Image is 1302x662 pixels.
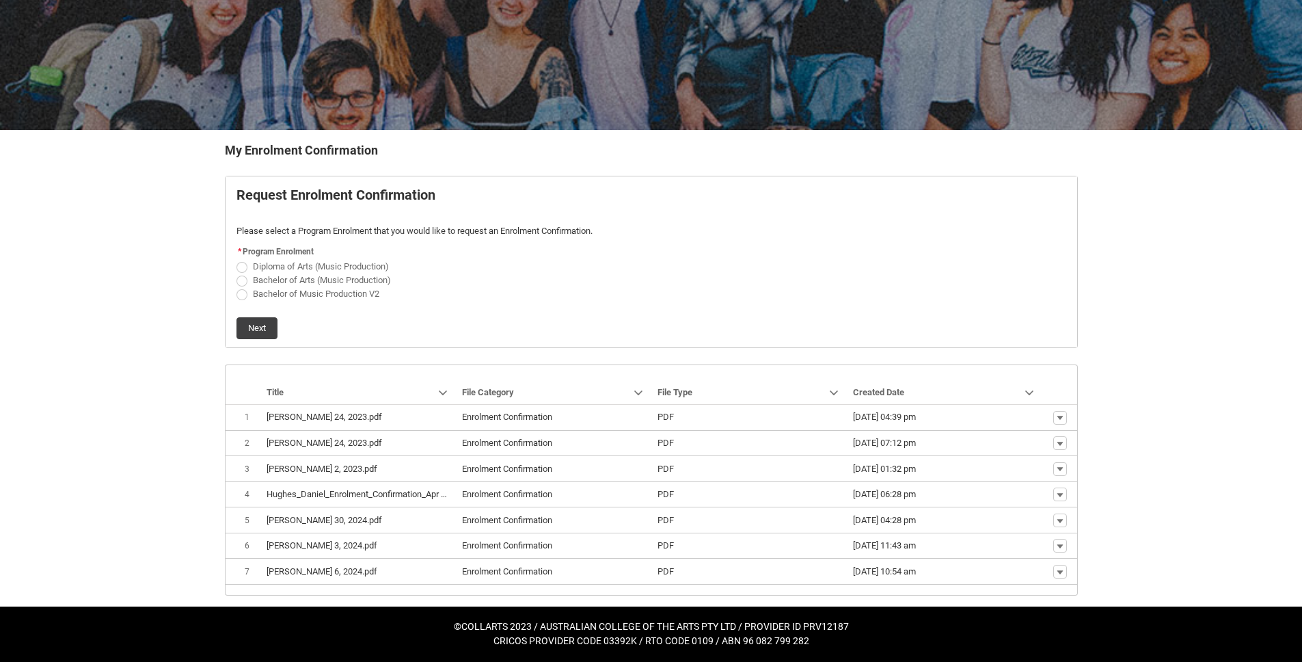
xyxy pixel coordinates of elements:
lightning-formatted-date-time: [DATE] 06:28 pm [853,489,916,499]
b: My Enrolment Confirmation [225,143,378,157]
lightning-base-formatted-text: [PERSON_NAME] 24, 2023.pdf [267,438,382,448]
lightning-base-formatted-text: Hughes_Daniel_Enrolment_Confirmation_Apr 25, 2024.pdf [267,489,489,499]
lightning-base-formatted-text: Enrolment Confirmation [462,566,552,577]
b: Request Enrolment Confirmation [236,187,435,203]
p: Please select a Program Enrolment that you would like to request an Enrolment Confirmation. [236,224,1066,238]
lightning-base-formatted-text: [PERSON_NAME] 30, 2024.pdf [267,515,382,525]
span: Diploma of Arts (Music Production) [253,261,389,272]
lightning-base-formatted-text: Enrolment Confirmation [462,489,552,499]
lightning-base-formatted-text: PDF [657,489,674,499]
lightning-base-formatted-text: PDF [657,464,674,474]
lightning-base-formatted-text: PDF [657,566,674,577]
lightning-base-formatted-text: [PERSON_NAME] 3, 2024.pdf [267,540,377,551]
lightning-base-formatted-text: Enrolment Confirmation [462,412,552,422]
lightning-base-formatted-text: PDF [657,412,674,422]
span: Bachelor of Music Production V2 [253,289,379,299]
lightning-formatted-date-time: [DATE] 04:39 pm [853,412,916,422]
lightning-base-formatted-text: [PERSON_NAME] 2, 2023.pdf [267,464,377,474]
lightning-formatted-date-time: [DATE] 01:32 pm [853,464,916,474]
lightning-base-formatted-text: Enrolment Confirmation [462,438,552,448]
lightning-formatted-date-time: [DATE] 07:12 pm [853,438,916,448]
button: Next [236,317,277,339]
lightning-base-formatted-text: Enrolment Confirmation [462,515,552,525]
lightning-base-formatted-text: [PERSON_NAME] 24, 2023.pdf [267,412,382,422]
lightning-base-formatted-text: PDF [657,540,674,551]
lightning-base-formatted-text: Enrolment Confirmation [462,540,552,551]
lightning-base-formatted-text: PDF [657,438,674,448]
span: Bachelor of Arts (Music Production) [253,275,391,285]
lightning-formatted-date-time: [DATE] 11:43 am [853,540,916,551]
lightning-formatted-date-time: [DATE] 10:54 am [853,566,916,577]
span: Program Enrolment [243,247,314,256]
lightning-base-formatted-text: [PERSON_NAME] 6, 2024.pdf [267,566,377,577]
lightning-formatted-date-time: [DATE] 04:28 pm [853,515,916,525]
lightning-base-formatted-text: PDF [657,515,674,525]
abbr: required [238,247,241,256]
lightning-base-formatted-text: Enrolment Confirmation [462,464,552,474]
article: REDU_Generate_Enrolment_Confirmation flow [225,176,1078,348]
